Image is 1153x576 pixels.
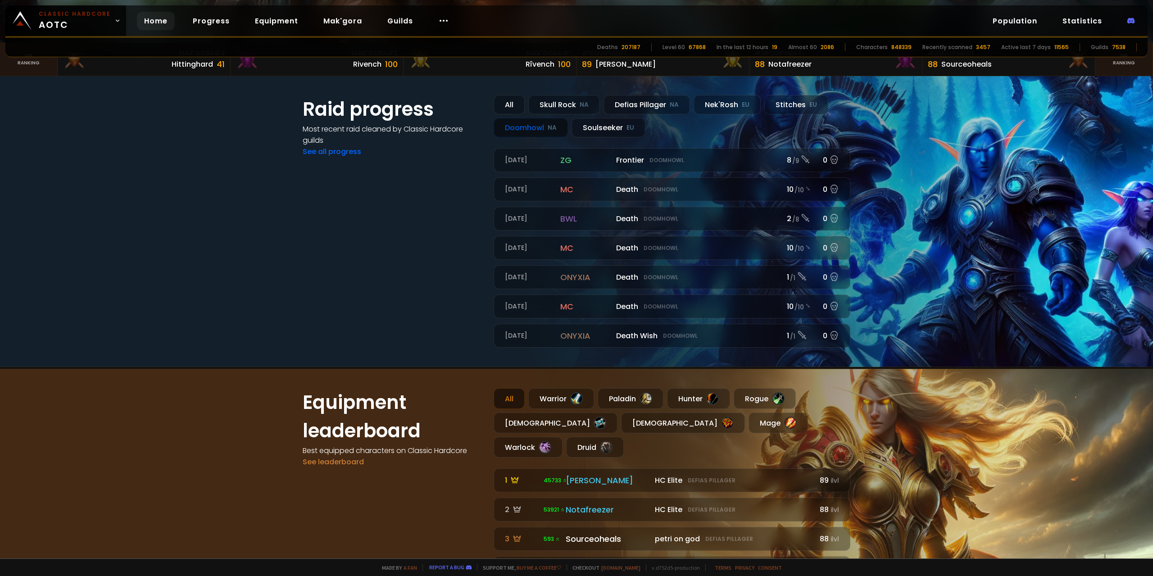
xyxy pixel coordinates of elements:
div: Hunter [667,388,730,409]
div: Soulseeker [572,118,645,137]
div: 88 [816,533,839,544]
div: Defias Pillager [604,95,690,114]
a: Report a bug [429,564,464,571]
div: 67868 [689,43,706,51]
div: 2086 [821,43,834,51]
div: 88 [755,58,765,70]
div: All [494,388,525,409]
a: Mak'Gora#2Rivench100 [231,43,404,76]
a: Privacy [735,564,754,571]
small: ilvl [831,476,839,485]
div: Recently scanned [922,43,972,51]
a: a fan [404,564,417,571]
div: Nek'Rosh [694,95,761,114]
a: 3 593 Sourceoheals petri on godDefias Pillager88ilvl [494,527,850,551]
div: Sourceoheals [566,533,649,545]
a: [DATE]mcDeathDoomhowl10 /100 [494,177,850,201]
span: AOTC [39,10,111,32]
a: Statistics [1055,12,1109,30]
div: Paladin [598,388,663,409]
small: EU [809,100,817,109]
div: All [494,95,525,114]
a: Home [137,12,175,30]
small: NA [580,100,589,109]
div: 11565 [1054,43,1069,51]
a: [DATE]mcDeathDoomhowl10 /100 [494,295,850,318]
div: 3457 [976,43,990,51]
div: 1 [505,475,538,486]
a: [DATE]zgFrontierDoomhowl8 /90 [494,148,850,172]
a: See all progress [303,146,361,157]
a: Equipment [248,12,305,30]
div: Characters [856,43,888,51]
div: Doomhowl [494,118,568,137]
div: Active last 7 days [1001,43,1051,51]
span: Made by [377,564,417,571]
div: [DEMOGRAPHIC_DATA] [621,413,745,433]
div: Druid [566,437,624,458]
div: [PERSON_NAME] [595,59,656,70]
div: Level 60 [663,43,685,51]
div: 88 [816,504,839,515]
div: 41 [217,58,225,70]
a: 2 53921 Notafreezer HC EliteDefias Pillager88ilvl [494,498,850,522]
div: Warrior [528,388,594,409]
div: 7538 [1112,43,1126,51]
a: Mak'Gora#3Hittinghard41 [58,43,231,76]
div: Guilds [1091,43,1108,51]
h4: Best equipped characters on Classic Hardcore [303,445,483,456]
div: [DEMOGRAPHIC_DATA] [494,413,617,433]
a: Population [985,12,1044,30]
div: 848339 [891,43,912,51]
div: 19 [772,43,777,51]
a: #1Equipment89[PERSON_NAME] [576,43,749,76]
small: Defias Pillager [705,535,753,543]
a: Seeranking [1095,43,1153,76]
a: Buy me a coffee [517,564,561,571]
div: In the last 12 hours [717,43,768,51]
a: Consent [758,564,782,571]
h4: Most recent raid cleaned by Classic Hardcore guilds [303,123,483,146]
div: 207187 [622,43,640,51]
small: EU [742,100,749,109]
div: Almost 60 [788,43,817,51]
div: 100 [558,58,571,70]
div: 100 [385,58,398,70]
h1: Equipment leaderboard [303,388,483,445]
div: Notafreezer [566,503,649,516]
div: Notafreezer [768,59,812,70]
span: 593 [544,535,560,543]
small: EU [626,123,634,132]
small: Classic Hardcore [39,10,111,18]
a: Progress [186,12,237,30]
div: Rogue [734,388,796,409]
a: [DOMAIN_NAME] [601,564,640,571]
a: 1 45733 [PERSON_NAME] HC EliteDefias Pillager89ilvl [494,468,850,492]
span: 45733 [544,476,567,485]
a: See leaderboard [303,457,364,467]
div: 88 [928,58,938,70]
div: HC Elite [655,475,810,486]
div: petri on god [655,533,810,544]
a: Classic HardcoreAOTC [5,5,126,36]
a: [DATE]bwlDeathDoomhowl2 /80 [494,207,850,231]
div: 89 [816,475,839,486]
small: NA [670,100,679,109]
div: Skull Rock [528,95,600,114]
div: 2 [505,504,538,515]
div: [PERSON_NAME] [566,474,649,486]
div: Warlock [494,437,563,458]
span: Support me, [477,564,561,571]
a: Guilds [380,12,420,30]
small: ilvl [831,535,839,544]
h1: Raid progress [303,95,483,123]
small: Defias Pillager [688,476,735,485]
div: 89 [582,58,592,70]
a: [DATE]mcDeathDoomhowl10 /100 [494,236,850,260]
div: Hittinghard [172,59,213,70]
div: Rîvench [526,59,554,70]
a: [DATE]onyxiaDeathDoomhowl1 /10 [494,265,850,289]
small: Defias Pillager [688,506,735,514]
span: v. d752d5 - production [646,564,700,571]
span: 53921 [544,506,565,514]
